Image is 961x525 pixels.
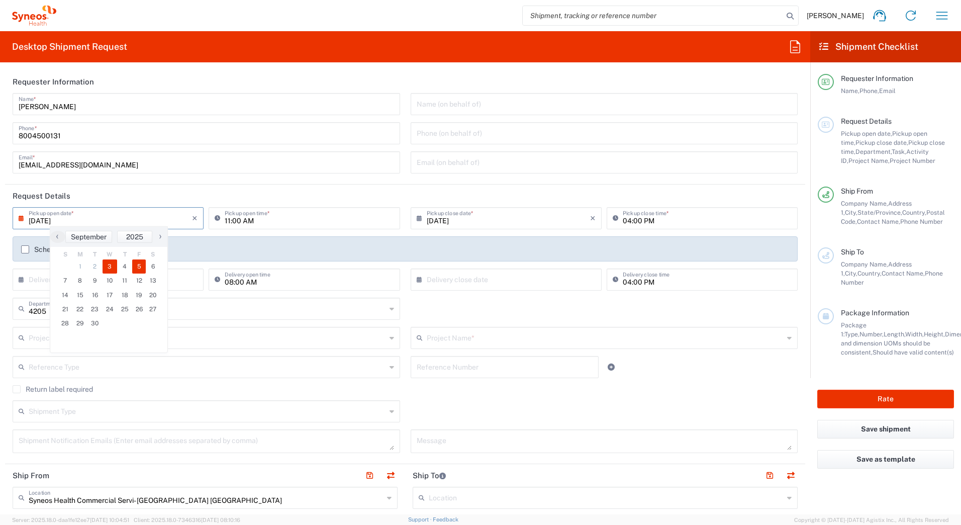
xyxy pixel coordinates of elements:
a: Feedback [433,516,458,522]
span: Type, [844,330,859,338]
h2: Ship From [13,471,49,481]
span: Email [879,87,896,95]
h2: Requester Information [13,77,94,87]
span: 24 [103,302,118,316]
span: Company Name, [841,260,888,268]
i: × [192,210,198,226]
span: Number, [859,330,884,338]
span: Length, [884,330,905,338]
th: weekday [87,249,103,259]
span: 9 [87,274,103,288]
label: Return label required [13,385,93,393]
span: Requester Information [841,74,913,82]
th: weekday [132,249,146,259]
bs-datepicker-navigation-view: ​ ​ ​ [50,231,167,243]
span: Package Information [841,309,909,317]
span: 19 [132,288,146,302]
a: Add Reference [604,360,618,374]
span: Width, [905,330,924,338]
bs-datepicker-container: calendar [50,226,168,353]
span: Country, [857,270,882,277]
button: Save shipment [817,420,954,439]
span: 29 [73,316,88,330]
button: › [152,231,167,243]
span: Pickup close date, [855,139,908,146]
button: 2025 [117,231,152,243]
span: 3 [103,259,118,274]
h2: Request Details [13,191,70,201]
label: Schedule pickup [21,245,88,253]
span: 5 [132,259,146,274]
span: 27 [146,302,160,316]
span: 4 [117,259,132,274]
a: Support [408,516,433,522]
span: September [71,233,107,241]
i: × [590,210,596,226]
span: Name, [841,87,859,95]
span: Package 1: [841,321,867,338]
h2: Shipment Checklist [819,41,918,53]
span: Phone, [859,87,879,95]
span: [DATE] 10:04:51 [90,517,129,523]
span: › [153,230,168,242]
span: Project Name, [848,157,890,164]
span: Request Details [841,117,892,125]
span: State/Province, [857,209,902,216]
span: Server: 2025.18.0-daa1fe12ee7 [12,517,129,523]
span: Contact Name, [882,270,925,277]
span: Should have valid content(s) [873,348,954,356]
span: 2025 [126,233,143,241]
span: Client: 2025.18.0-7346316 [134,517,240,523]
span: 26 [132,302,146,316]
button: September [65,231,112,243]
span: Copyright © [DATE]-[DATE] Agistix Inc., All Rights Reserved [794,515,949,524]
span: Height, [924,330,945,338]
span: [DATE] 08:10:16 [201,517,240,523]
span: Project Number [890,157,935,164]
span: Ship From [841,187,873,195]
span: Phone Number [900,218,943,225]
span: City, [845,209,857,216]
button: ‹ [50,231,65,243]
h2: Ship To [413,471,446,481]
span: 1 [73,259,88,274]
span: Task, [892,148,906,155]
th: weekday [146,249,160,259]
span: 10 [103,274,118,288]
span: Department, [855,148,892,155]
span: Contact Name, [857,218,900,225]
th: weekday [73,249,88,259]
span: City, [845,270,857,277]
span: 21 [58,302,73,316]
span: 12 [132,274,146,288]
span: Country, [902,209,926,216]
span: 23 [87,302,103,316]
span: 6 [146,259,160,274]
span: 17 [103,288,118,302]
button: Save as template [817,450,954,469]
span: 25 [117,302,132,316]
th: weekday [103,249,118,259]
span: 28 [58,316,73,330]
h2: Desktop Shipment Request [12,41,127,53]
input: Shipment, tracking or reference number [523,6,783,25]
button: Rate [817,390,954,408]
th: weekday [117,249,132,259]
span: Company Name, [841,200,888,207]
span: ‹ [50,230,65,242]
span: 11 [117,274,132,288]
span: 16 [87,288,103,302]
span: 2 [87,259,103,274]
span: 13 [146,274,160,288]
span: 8 [73,274,88,288]
span: 30 [87,316,103,330]
span: 20 [146,288,160,302]
span: 22 [73,302,88,316]
span: 18 [117,288,132,302]
span: Pickup open date, [841,130,892,137]
span: 14 [58,288,73,302]
span: [PERSON_NAME] [807,11,864,20]
th: weekday [58,249,73,259]
span: 15 [73,288,88,302]
span: 7 [58,274,73,288]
